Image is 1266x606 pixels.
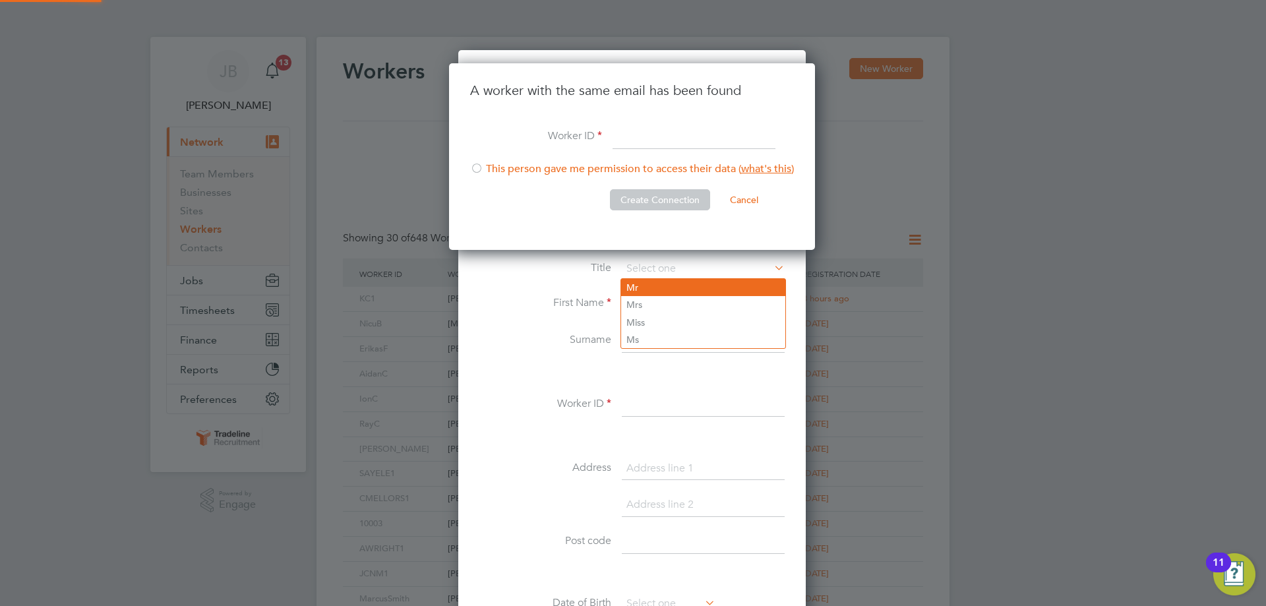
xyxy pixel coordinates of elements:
[621,279,785,296] li: Mr
[479,333,611,347] label: Surname
[479,397,611,411] label: Worker ID
[741,162,791,175] span: what's this
[719,189,769,210] button: Cancel
[1213,562,1224,580] div: 11
[479,461,611,475] label: Address
[622,457,785,481] input: Address line 1
[479,261,611,275] label: Title
[470,162,794,189] li: This person gave me permission to access their data ( )
[622,259,785,279] input: Select one
[621,314,785,331] li: Miss
[621,331,785,348] li: Ms
[479,534,611,548] label: Post code
[1213,553,1255,595] button: Open Resource Center, 11 new notifications
[621,296,785,313] li: Mrs
[622,493,785,517] input: Address line 2
[610,189,710,210] button: Create Connection
[470,129,602,143] label: Worker ID
[479,296,611,310] label: First Name
[470,82,794,99] h3: A worker with the same email has been found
